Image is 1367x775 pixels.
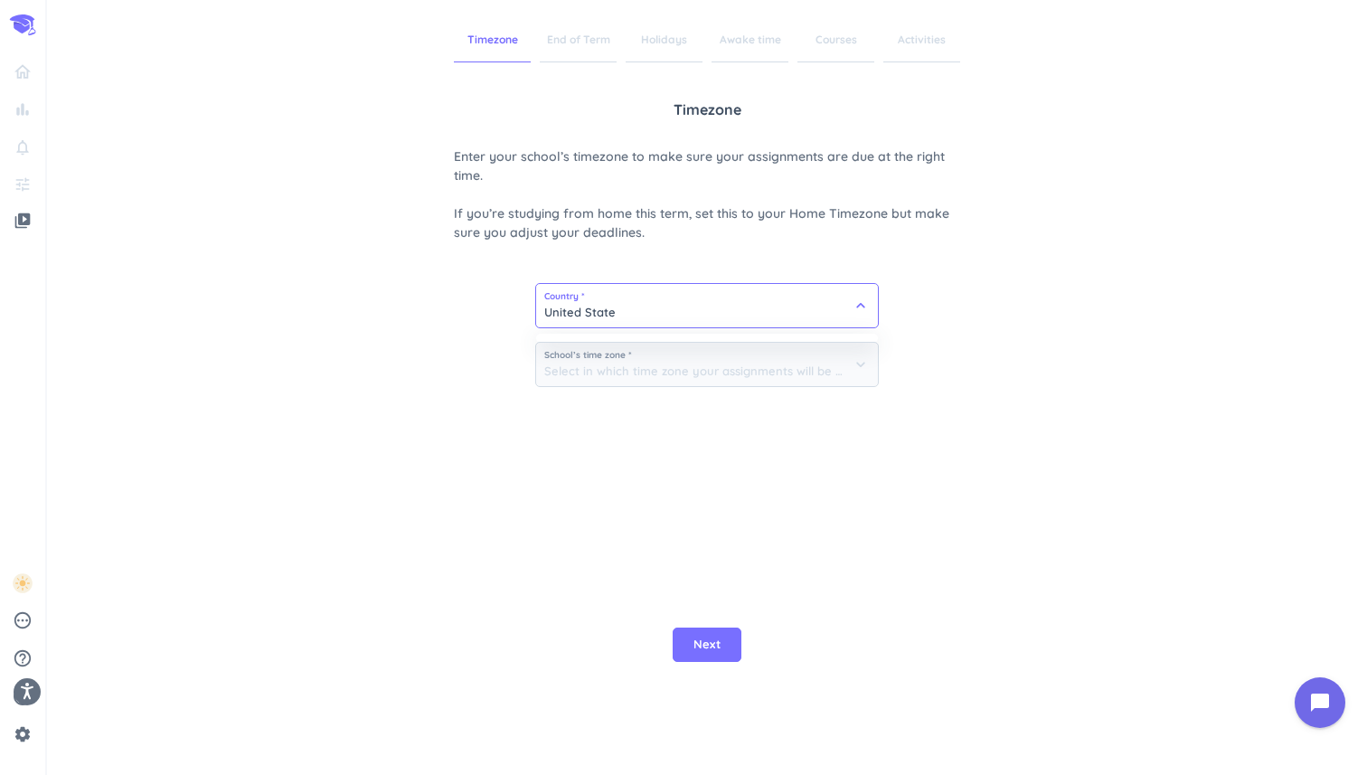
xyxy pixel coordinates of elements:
[852,297,870,315] i: keyboard_arrow_down
[14,212,32,230] i: video_library
[883,18,960,62] span: Activities
[797,18,874,62] span: Courses
[673,628,741,662] button: Next
[454,147,960,242] span: Enter your school’s timezone to make sure your assignments are due at the right time. If you’re s...
[14,725,32,743] i: settings
[544,292,870,301] span: Country *
[540,18,617,62] span: End of Term
[454,18,531,62] span: Timezone
[7,720,38,749] a: settings
[712,18,788,62] span: Awake time
[693,636,721,654] span: Next
[536,284,878,327] input: Start typing...
[626,18,702,62] span: Holidays
[674,99,741,120] span: Timezone
[13,610,33,630] i: pending
[536,343,878,386] input: Select in which time zone your assignments will be due
[13,648,33,668] i: help_outline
